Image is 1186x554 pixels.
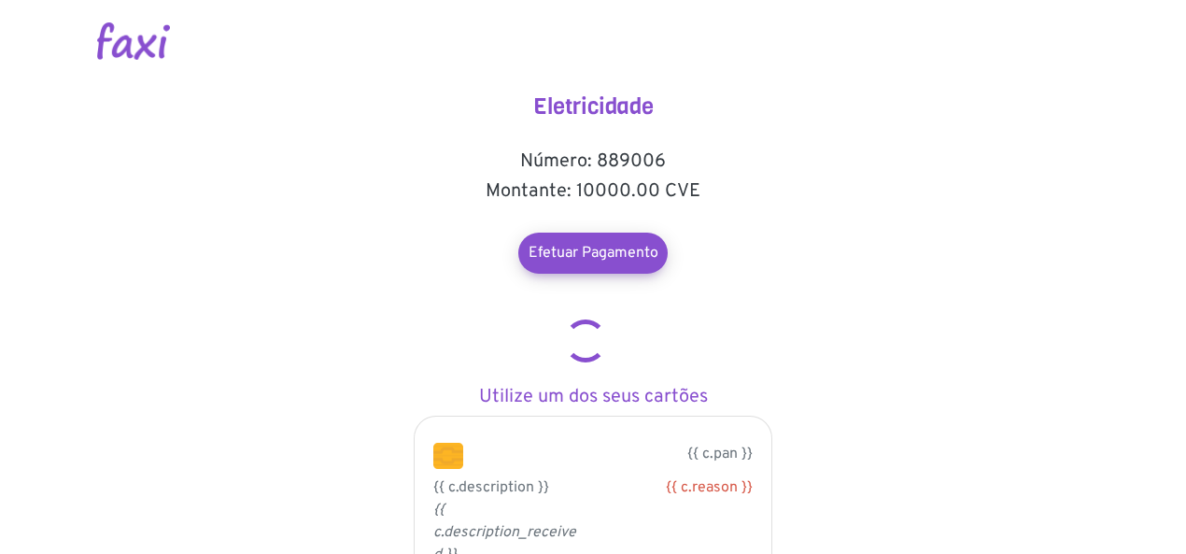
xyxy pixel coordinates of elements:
[406,386,780,408] h5: Utilize um dos seus cartões
[433,443,463,469] img: chip.png
[518,233,668,274] a: Efetuar Pagamento
[406,180,780,203] h5: Montante: 10000.00 CVE
[406,93,780,121] h4: Eletricidade
[491,443,753,465] p: {{ c.pan }}
[406,150,780,173] h5: Número: 889006
[607,476,753,499] div: {{ c.reason }}
[433,478,549,497] span: {{ c.description }}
